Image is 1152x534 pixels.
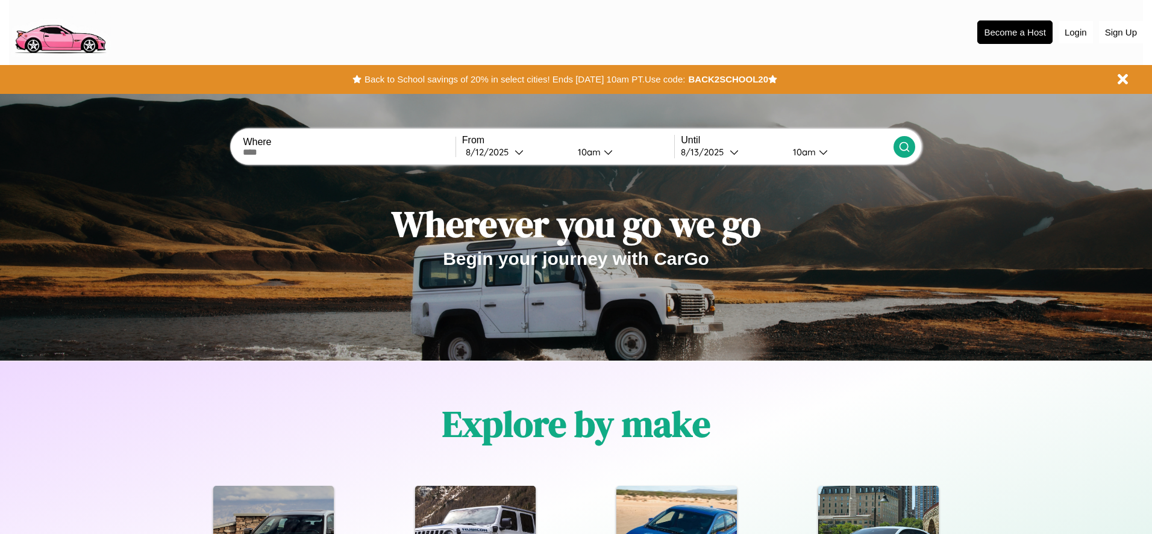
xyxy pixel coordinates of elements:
div: 8 / 12 / 2025 [466,146,515,158]
h1: Explore by make [442,399,710,449]
button: Back to School savings of 20% in select cities! Ends [DATE] 10am PT.Use code: [362,71,688,88]
button: 10am [783,146,893,158]
div: 10am [787,146,819,158]
button: Sign Up [1099,21,1143,43]
label: From [462,135,674,146]
button: Become a Host [977,20,1053,44]
img: logo [9,6,111,57]
div: 10am [572,146,604,158]
button: 8/12/2025 [462,146,568,158]
div: 8 / 13 / 2025 [681,146,730,158]
label: Where [243,137,455,147]
b: BACK2SCHOOL20 [688,74,768,84]
button: 10am [568,146,674,158]
button: Login [1059,21,1093,43]
label: Until [681,135,893,146]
